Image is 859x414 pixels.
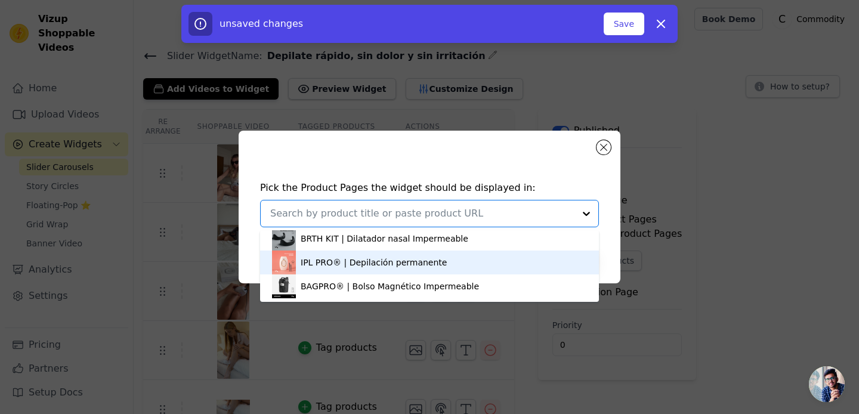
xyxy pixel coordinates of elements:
[272,274,296,298] img: product thumbnail
[301,233,468,245] div: BRTH KIT | Dilatador nasal Impermeable
[270,206,574,221] input: Search by product title or paste product URL
[272,227,296,251] img: product thumbnail
[301,257,447,268] div: IPL PRO® | Depilación permanente
[597,140,611,155] button: Close modal
[220,18,303,29] span: unsaved changes
[809,366,845,402] div: Chat abierto
[604,13,644,35] button: Save
[260,181,599,195] h4: Pick the Product Pages the widget should be displayed in:
[272,251,296,274] img: product thumbnail
[301,280,479,292] div: BAGPRO® | Bolso Magnético Impermeable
